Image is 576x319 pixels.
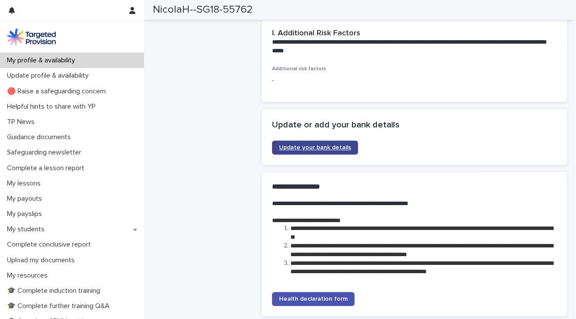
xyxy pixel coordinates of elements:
p: Update profile & availability [3,72,96,80]
p: My payslips [3,210,49,218]
p: 🎓 Complete induction training [3,287,107,295]
p: My profile & availability [3,56,82,65]
p: 🎓 Complete further training Q&A [3,302,117,310]
h2: I. Additional Risk Factors [272,29,360,38]
p: Complete conclusive report [3,240,98,249]
p: Complete a lesson report [3,164,91,172]
h2: NicolaH--SG18-55762 [153,3,253,16]
p: My payouts [3,195,49,203]
span: Additional risk factors [272,66,326,72]
p: TP News [3,118,41,126]
a: Update your bank details [272,141,358,154]
p: Safeguarding newsletter [3,148,88,157]
h2: Update or add your bank details [272,120,557,130]
span: Health declaration form [279,296,348,302]
p: Upload my documents [3,256,82,264]
p: - [272,76,557,85]
p: 🔴 Raise a safeguarding concern [3,87,113,96]
img: M5nRWzHhSzIhMunXDL62 [7,28,56,46]
span: Update your bank details [279,144,351,151]
p: Helpful hints to share with YP [3,103,103,111]
p: My lessons [3,179,48,188]
p: Guidance documents [3,133,78,141]
p: My resources [3,271,55,280]
a: Health declaration form [272,292,355,306]
p: My students [3,225,52,233]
